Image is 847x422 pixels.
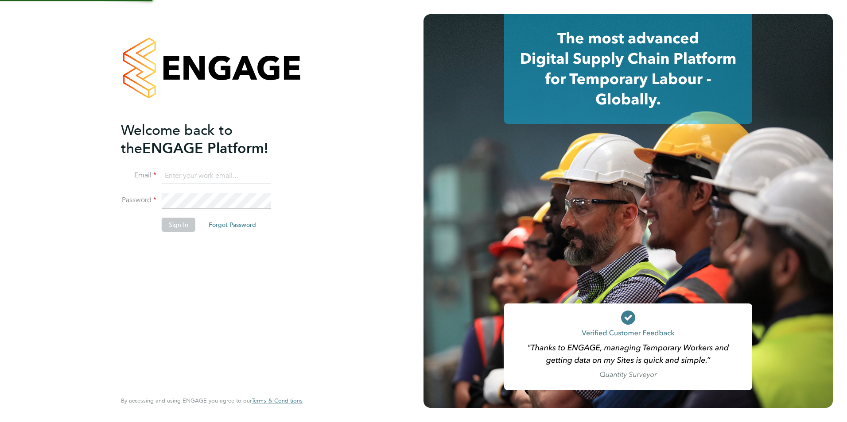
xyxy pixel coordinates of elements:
label: Email [121,171,156,180]
a: Terms & Conditions [252,397,303,404]
span: By accessing and using ENGAGE you agree to our [121,397,303,404]
input: Enter your work email... [162,168,271,184]
span: Terms & Conditions [252,397,303,404]
button: Sign In [162,218,195,232]
button: Forgot Password [202,218,263,232]
h2: ENGAGE Platform! [121,121,294,157]
label: Password [121,196,156,205]
span: Welcome back to the [121,122,233,157]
